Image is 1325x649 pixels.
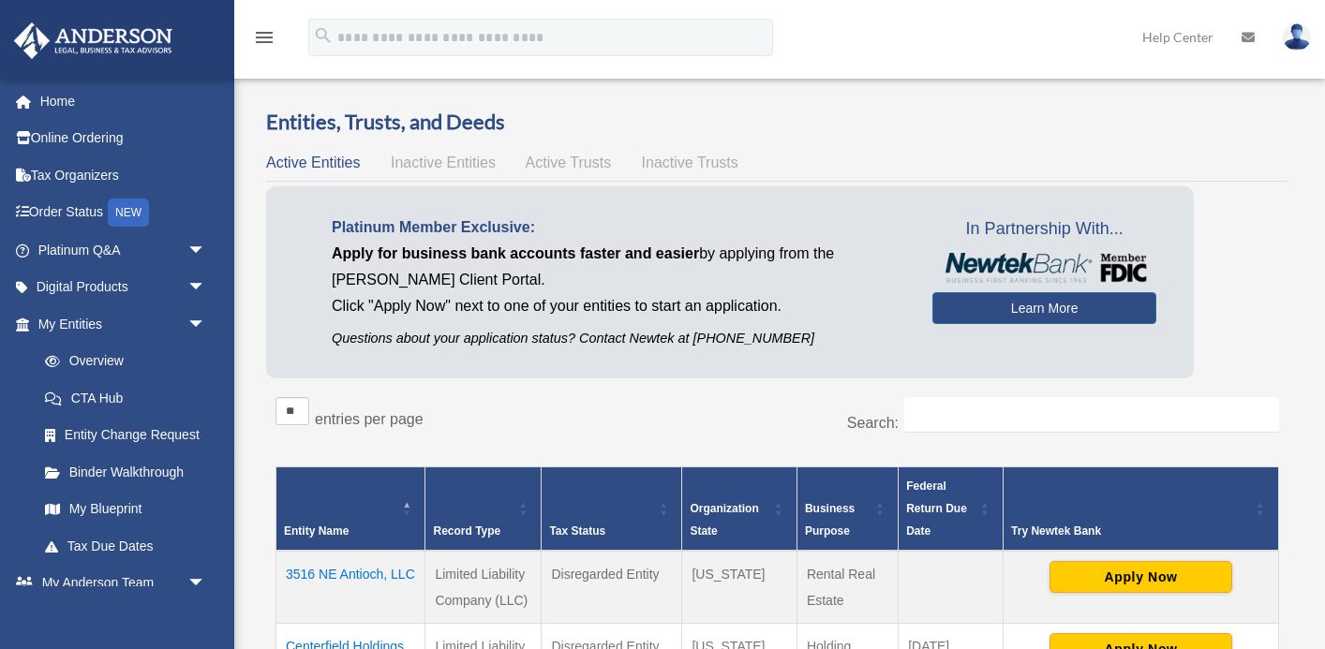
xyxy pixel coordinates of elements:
[433,524,500,538] span: Record Type
[682,551,796,624] td: [US_STATE]
[26,417,225,454] a: Entity Change Request
[187,269,225,307] span: arrow_drop_down
[13,269,234,306] a: Digital Productsarrow_drop_down
[8,22,178,59] img: Anderson Advisors Platinum Portal
[796,551,898,624] td: Rental Real Estate
[642,155,738,170] span: Inactive Trusts
[332,214,904,241] p: Platinum Member Exclusive:
[391,155,496,170] span: Inactive Entities
[1011,520,1250,542] div: Try Newtek Bank
[1050,561,1232,593] button: Apply Now
[332,293,904,319] p: Click "Apply Now" next to one of your entities to start an application.
[542,551,682,624] td: Disregarded Entity
[542,466,682,551] th: Tax Status: Activate to sort
[805,502,855,538] span: Business Purpose
[1283,23,1311,51] img: User Pic
[932,214,1156,244] span: In Partnership With...
[187,305,225,344] span: arrow_drop_down
[13,565,234,602] a: My Anderson Teamarrow_drop_down
[187,565,225,603] span: arrow_drop_down
[276,466,425,551] th: Entity Name: Activate to invert sorting
[932,292,1156,324] a: Learn More
[796,466,898,551] th: Business Purpose: Activate to sort
[425,466,542,551] th: Record Type: Activate to sort
[526,155,612,170] span: Active Trusts
[942,253,1147,283] img: NewtekBankLogoSM.png
[847,415,899,431] label: Search:
[332,245,699,261] span: Apply for business bank accounts faster and easier
[13,305,225,343] a: My Entitiesarrow_drop_down
[266,155,360,170] span: Active Entities
[332,327,904,350] p: Questions about your application status? Contact Newtek at [PHONE_NUMBER]
[13,194,234,232] a: Order StatusNEW
[425,551,542,624] td: Limited Liability Company (LLC)
[253,33,275,49] a: menu
[108,199,149,227] div: NEW
[906,479,967,538] span: Federal Return Due Date
[284,524,349,538] span: Entity Name
[313,25,334,46] i: search
[187,231,225,270] span: arrow_drop_down
[266,108,1288,137] h3: Entities, Trusts, and Deeds
[13,120,234,157] a: Online Ordering
[26,527,225,565] a: Tax Due Dates
[26,491,225,528] a: My Blueprint
[332,241,904,293] p: by applying from the [PERSON_NAME] Client Portal.
[26,453,225,491] a: Binder Walkthrough
[26,379,225,417] a: CTA Hub
[26,343,216,380] a: Overview
[276,551,425,624] td: 3516 NE Antioch, LLC
[690,502,758,538] span: Organization State
[899,466,1004,551] th: Federal Return Due Date: Activate to sort
[13,82,234,120] a: Home
[1004,466,1279,551] th: Try Newtek Bank : Activate to sort
[315,411,424,427] label: entries per page
[13,156,234,194] a: Tax Organizers
[13,231,234,269] a: Platinum Q&Aarrow_drop_down
[549,524,605,538] span: Tax Status
[682,466,796,551] th: Organization State: Activate to sort
[253,26,275,49] i: menu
